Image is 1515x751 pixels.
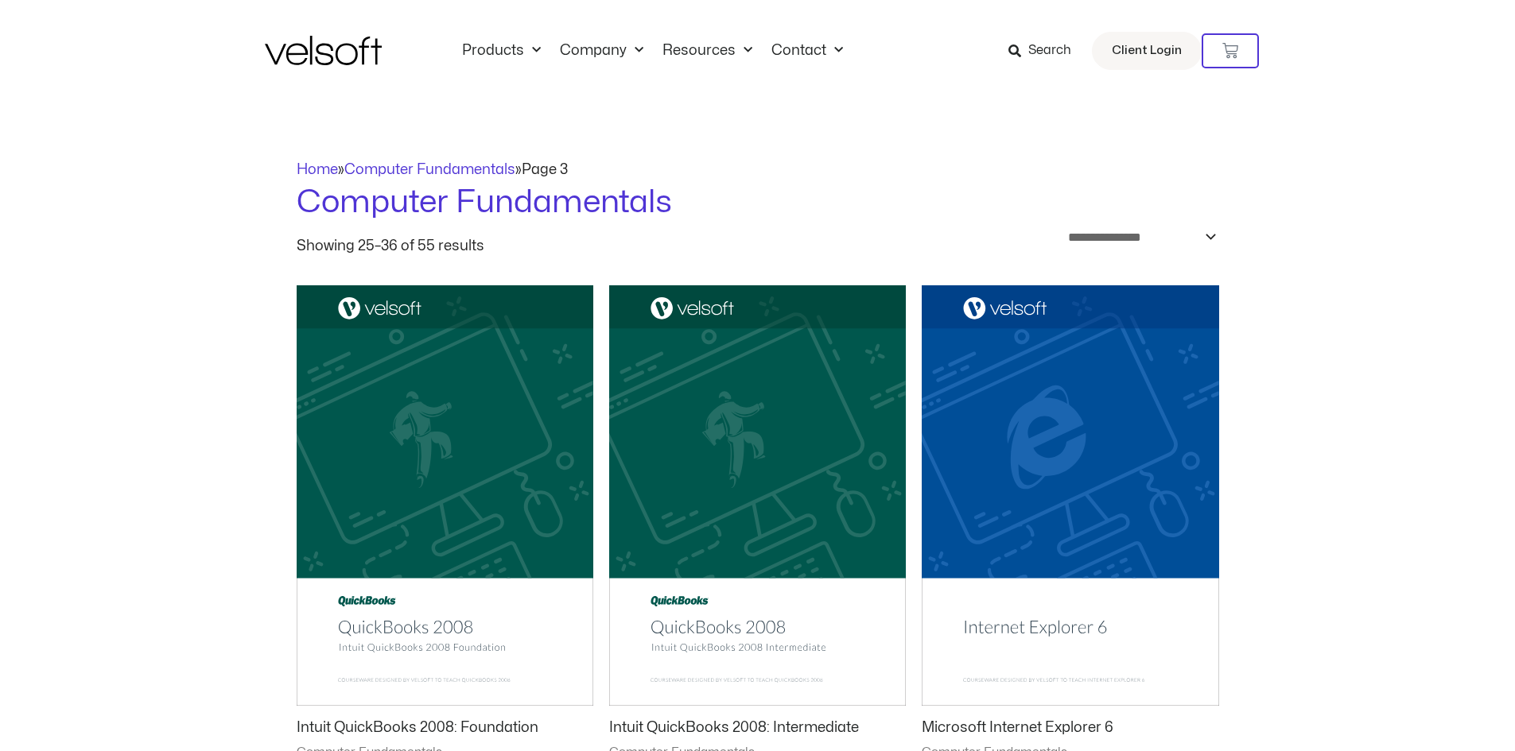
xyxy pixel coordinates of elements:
[297,163,568,176] span: » »
[297,239,484,254] p: Showing 25–36 of 55 results
[922,285,1218,706] img: Microsoft Internet Explorer 6
[297,285,593,706] img: Intuit QuickBooks 2008: Foundation
[550,42,653,60] a: CompanyMenu Toggle
[922,718,1218,737] h2: Microsoft Internet Explorer 6
[1028,41,1071,61] span: Search
[297,163,338,176] a: Home
[1058,225,1219,250] select: Shop order
[522,163,568,176] span: Page 3
[344,163,515,176] a: Computer Fundamentals
[1112,41,1182,61] span: Client Login
[1092,32,1202,70] a: Client Login
[922,718,1218,744] a: Microsoft Internet Explorer 6
[609,718,906,744] a: Intuit QuickBooks 2008: Intermediate
[762,42,853,60] a: ContactMenu Toggle
[609,285,906,706] img: Intuit QuickBooks 2008: Intermediate
[265,36,382,65] img: Velsoft Training Materials
[453,42,550,60] a: ProductsMenu Toggle
[297,718,593,737] h2: Intuit QuickBooks 2008: Foundation
[1008,37,1082,64] a: Search
[453,42,853,60] nav: Menu
[297,180,1219,225] h1: Computer Fundamentals
[609,718,906,737] h2: Intuit QuickBooks 2008: Intermediate
[653,42,762,60] a: ResourcesMenu Toggle
[297,718,593,744] a: Intuit QuickBooks 2008: Foundation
